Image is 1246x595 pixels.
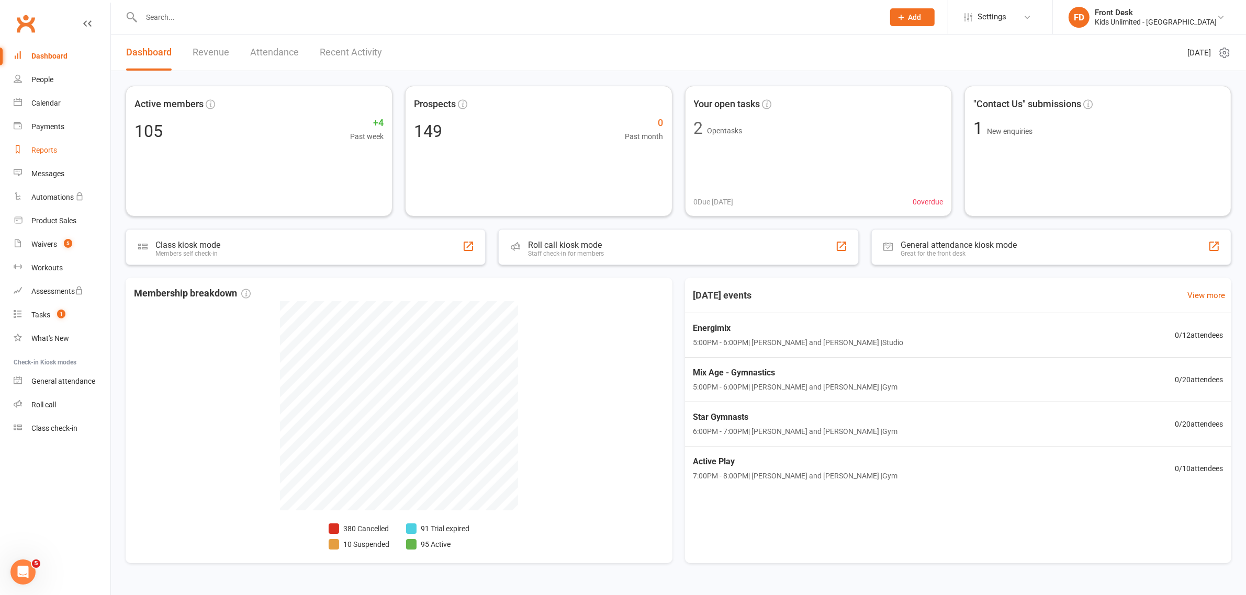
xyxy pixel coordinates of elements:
[414,97,456,112] span: Prospects
[31,52,68,60] div: Dashboard
[134,286,251,301] span: Membership breakdown
[31,401,56,409] div: Roll call
[1175,463,1223,474] span: 0 / 10 attendees
[31,311,50,319] div: Tasks
[31,75,53,84] div: People
[693,426,898,437] span: 6:00PM - 7:00PM | [PERSON_NAME] and [PERSON_NAME] | Gym
[414,123,442,140] div: 149
[350,116,384,131] span: +4
[1069,7,1090,28] div: FD
[890,8,935,26] button: Add
[31,424,77,432] div: Class check-in
[1095,8,1217,17] div: Front Desk
[14,186,110,209] a: Automations
[14,393,110,417] a: Roll call
[126,35,172,71] a: Dashboard
[14,162,110,186] a: Messages
[973,118,987,138] span: 1
[134,97,204,112] span: Active members
[250,35,299,71] a: Attendance
[1187,47,1211,59] span: [DATE]
[193,35,229,71] a: Revenue
[908,13,922,21] span: Add
[406,539,469,550] li: 95 Active
[31,99,61,107] div: Calendar
[14,303,110,327] a: Tasks 1
[625,116,664,131] span: 0
[31,146,57,154] div: Reports
[693,337,904,348] span: 5:00PM - 6:00PM | [PERSON_NAME] and [PERSON_NAME] | Studio
[1175,329,1223,341] span: 0 / 12 attendees
[350,131,384,142] span: Past week
[625,131,664,142] span: Past month
[14,44,110,68] a: Dashboard
[1175,418,1223,430] span: 0 / 20 attendees
[155,250,220,257] div: Members self check-in
[694,97,760,112] span: Your open tasks
[708,127,743,135] span: Open tasks
[32,559,40,568] span: 5
[693,366,898,380] span: Mix Age - Gymnastics
[14,417,110,440] a: Class kiosk mode
[14,327,110,350] a: What's New
[13,10,39,37] a: Clubworx
[31,122,64,131] div: Payments
[1187,289,1225,302] a: View more
[987,127,1032,135] span: New enquiries
[1175,374,1223,385] span: 0 / 20 attendees
[31,193,74,201] div: Automations
[693,455,898,468] span: Active Play
[694,196,734,208] span: 0 Due [DATE]
[14,256,110,280] a: Workouts
[31,377,95,385] div: General attendance
[155,240,220,250] div: Class kiosk mode
[693,410,898,424] span: Star Gymnasts
[14,370,110,393] a: General attendance kiosk mode
[14,209,110,233] a: Product Sales
[978,5,1006,29] span: Settings
[693,470,898,482] span: 7:00PM - 8:00PM | [PERSON_NAME] and [PERSON_NAME] | Gym
[694,120,703,136] div: 2
[901,250,1017,257] div: Great for the front desk
[31,240,57,248] div: Waivers
[57,310,65,318] span: 1
[685,286,760,305] h3: [DATE] events
[134,123,163,140] div: 105
[973,97,1081,112] span: "Contact Us" submissions
[31,264,63,272] div: Workouts
[138,10,877,25] input: Search...
[913,196,943,208] span: 0 overdue
[320,35,382,71] a: Recent Activity
[693,381,898,393] span: 5:00PM - 6:00PM | [PERSON_NAME] and [PERSON_NAME] | Gym
[14,139,110,162] a: Reports
[406,523,469,534] li: 91 Trial expired
[14,68,110,91] a: People
[1095,17,1217,27] div: Kids Unlimited - [GEOGRAPHIC_DATA]
[693,322,904,335] span: Energimix
[329,523,389,534] li: 380 Cancelled
[31,216,76,225] div: Product Sales
[14,115,110,139] a: Payments
[64,239,72,248] span: 5
[10,559,36,585] iframe: Intercom live chat
[528,240,604,250] div: Roll call kiosk mode
[31,169,64,178] div: Messages
[31,334,69,342] div: What's New
[528,250,604,257] div: Staff check-in for members
[14,91,110,115] a: Calendar
[14,233,110,256] a: Waivers 5
[901,240,1017,250] div: General attendance kiosk mode
[329,539,389,550] li: 10 Suspended
[31,287,83,295] div: Assessments
[14,280,110,303] a: Assessments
